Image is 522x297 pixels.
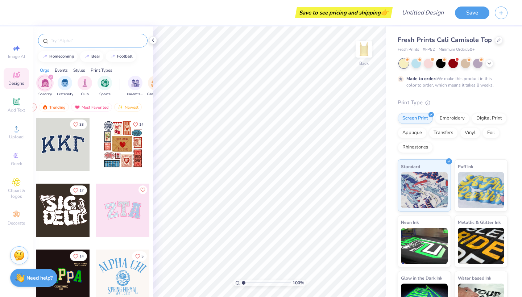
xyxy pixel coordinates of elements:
span: Add Text [8,107,25,113]
div: Vinyl [460,127,480,138]
div: Most Favorited [71,103,112,112]
div: Transfers [429,127,458,138]
div: Styles [73,67,85,74]
span: Fresh Prints [398,47,419,53]
div: Digital Print [472,113,507,124]
input: Untitled Design [396,5,449,20]
div: Orgs [40,67,49,74]
button: Like [70,185,87,195]
img: most_fav.gif [74,105,80,110]
span: 5 [141,255,144,258]
span: Image AI [8,54,25,59]
img: Sports Image [101,79,109,87]
div: football [117,54,133,58]
span: Neon Ink [401,218,419,226]
div: Back [359,60,369,67]
img: trending.gif [42,105,48,110]
span: 14 [79,255,84,258]
button: Save [455,7,489,19]
button: filter button [57,76,73,97]
span: Greek [11,161,22,167]
div: filter for Club [78,76,92,97]
img: newest.gif [117,105,123,110]
input: Try "Alpha" [50,37,143,44]
span: Fresh Prints Cali Camisole Top [398,35,492,44]
button: filter button [38,76,52,97]
div: filter for Sorority [38,76,52,97]
button: Like [70,251,87,261]
span: Parent's Weekend [127,92,144,97]
div: Print Type [398,99,507,107]
img: Game Day Image [151,79,159,87]
span: Water based Ink [458,274,491,282]
img: Club Image [81,79,89,87]
img: Back [357,42,371,57]
img: Fraternity Image [61,79,69,87]
div: Foil [482,127,500,138]
span: Decorate [8,220,25,226]
strong: Made to order: [406,76,436,81]
button: bear [80,51,103,62]
span: Sorority [38,92,52,97]
div: Save to see pricing and shipping [297,7,391,18]
span: Game Day [147,92,163,97]
div: filter for Fraternity [57,76,73,97]
span: Standard [401,163,420,170]
span: 33 [79,123,84,126]
div: Print Types [91,67,112,74]
img: trend_line.gif [84,54,90,59]
span: Club [81,92,89,97]
button: Like [130,120,147,129]
div: bear [91,54,100,58]
span: Glow in the Dark Ink [401,274,442,282]
img: trend_line.gif [42,54,48,59]
img: Parent's Weekend Image [131,79,140,87]
div: filter for Sports [98,76,112,97]
div: Rhinestones [398,142,433,153]
span: Sports [99,92,111,97]
div: Events [55,67,68,74]
img: trend_line.gif [110,54,116,59]
span: 100 % [293,280,304,286]
span: 17 [79,189,84,192]
button: filter button [127,76,144,97]
span: Clipart & logos [4,188,29,199]
span: Upload [9,134,24,140]
button: filter button [78,76,92,97]
img: Metallic & Glitter Ink [458,228,505,264]
button: Like [138,185,147,194]
span: Designs [8,80,24,86]
button: Like [70,120,87,129]
div: filter for Game Day [147,76,163,97]
img: Neon Ink [401,228,448,264]
button: filter button [98,76,112,97]
img: Sorority Image [41,79,49,87]
span: # FP52 [423,47,435,53]
div: Screen Print [398,113,433,124]
span: Fraternity [57,92,73,97]
span: Puff Ink [458,163,473,170]
span: 14 [139,123,144,126]
button: homecoming [38,51,78,62]
strong: Need help? [26,275,53,281]
button: football [106,51,136,62]
button: Like [132,251,147,261]
span: 👉 [381,8,389,17]
div: homecoming [49,54,74,58]
span: Metallic & Glitter Ink [458,218,501,226]
div: Newest [114,103,142,112]
div: We make this product in this color to order, which means it takes 8 weeks. [406,75,496,88]
div: Embroidery [435,113,469,124]
div: Trending [39,103,69,112]
span: Minimum Order: 50 + [439,47,475,53]
div: Applique [398,127,427,138]
img: Standard [401,172,448,208]
button: filter button [147,76,163,97]
div: filter for Parent's Weekend [127,76,144,97]
img: Puff Ink [458,172,505,208]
